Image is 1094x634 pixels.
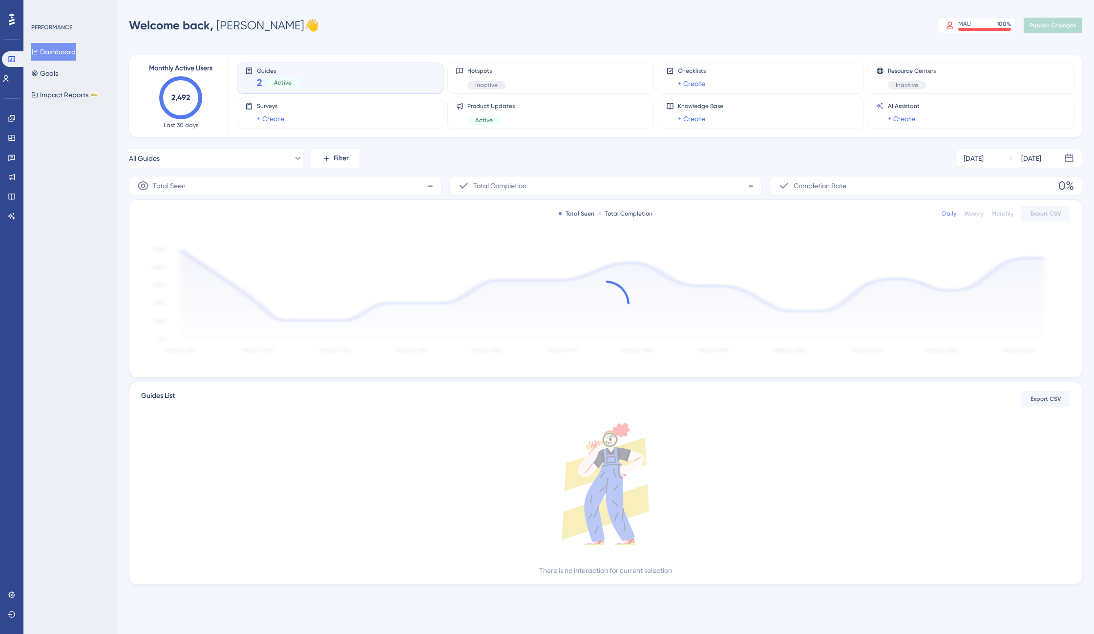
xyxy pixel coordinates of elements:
[958,20,971,28] div: MAU
[31,65,58,82] button: Goals
[678,113,705,125] a: + Create
[678,78,705,89] a: + Create
[1031,395,1061,403] span: Export CSV
[149,63,212,74] span: Monthly Active Users
[129,153,160,164] span: All Guides
[129,18,213,32] span: Welcome back,
[896,81,918,89] span: Inactive
[90,92,99,97] div: BETA
[991,210,1013,218] div: Monthly
[964,210,984,218] div: Weekly
[141,390,175,408] span: Guides List
[598,210,652,218] div: Total Completion
[171,93,190,102] text: 2,492
[257,67,299,74] span: Guides
[257,76,262,89] span: 2
[1021,391,1070,407] button: Export CSV
[257,102,284,110] span: Surveys
[153,180,186,192] span: Total Seen
[794,180,846,192] span: Completion Rate
[748,178,754,194] span: -
[539,565,672,576] div: There is no interaction for current selection
[467,102,515,110] span: Product Updates
[334,153,349,164] span: Filter
[888,113,915,125] a: + Create
[257,113,284,125] a: + Create
[129,149,303,168] button: All Guides
[1021,206,1070,221] button: Export CSV
[467,67,505,75] span: Hotspots
[31,86,99,104] button: Impact ReportsBETA
[1058,178,1074,194] span: 0%
[1030,22,1076,29] span: Publish Changes
[888,102,920,110] span: AI Assistant
[473,180,526,192] span: Total Completion
[1021,153,1041,164] div: [DATE]
[1031,210,1061,218] span: Export CSV
[888,67,936,75] span: Resource Centers
[678,102,723,110] span: Knowledge Base
[164,121,198,129] span: Last 30 days
[942,210,956,218] div: Daily
[31,23,72,31] div: PERFORMANCE
[427,178,433,194] span: -
[559,210,594,218] div: Total Seen
[31,43,76,61] button: Dashboard
[129,18,319,33] div: [PERSON_NAME] 👋
[475,116,493,124] span: Active
[997,20,1011,28] div: 100 %
[274,79,292,87] span: Active
[1024,18,1082,33] button: Publish Changes
[311,149,359,168] button: Filter
[964,153,984,164] div: [DATE]
[678,67,706,75] span: Checklists
[475,81,498,89] span: Inactive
